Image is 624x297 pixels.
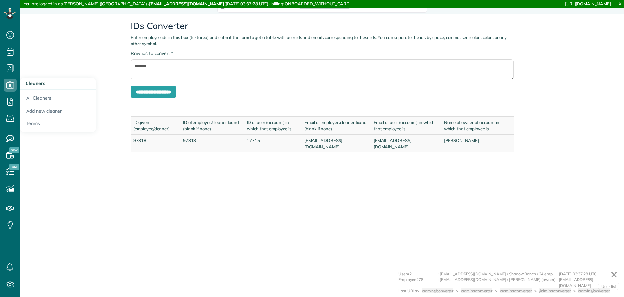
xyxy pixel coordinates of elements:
[20,117,96,132] a: Teams
[438,271,559,277] div: : [EMAIL_ADDRESS][DOMAIN_NAME] / Shadow Ranch / 24 emp.
[244,117,302,135] td: ID of user (account) in which that employee is
[539,288,571,293] span: /admins/converter
[180,117,244,135] td: ID of employee/cleaner found (blank if none)
[131,21,514,31] h2: IDs Converter
[131,50,173,57] label: Raw ids to convert
[131,34,514,47] p: Enter employee ids in this box (textarea) and submit the form to get a table with user ids and em...
[578,288,610,293] span: /admins/converter
[371,134,442,152] td: [EMAIL_ADDRESS][DOMAIN_NAME]
[131,117,180,135] td: ID given (employee/cleaner)
[302,117,371,135] td: Email of employee/cleaner found (blank if none)
[371,117,442,135] td: Email of user (account) in which that employee is
[26,80,45,86] span: Cleaners
[438,277,559,288] div: : [EMAIL_ADDRESS][DOMAIN_NAME] / [PERSON_NAME] (owner)
[9,164,19,170] span: New
[417,288,613,294] div: > > > > >
[398,288,417,294] div: Last URLs
[598,283,619,290] a: User list
[9,147,19,153] span: New
[559,277,618,288] div: [EMAIL_ADDRESS][DOMAIN_NAME]
[244,134,302,152] td: 17715
[422,288,453,293] span: /admins/converter
[398,277,438,288] div: Employee#78
[607,267,621,283] a: ✕
[559,271,618,277] div: [DATE] 03:37:28 UTC
[180,134,244,152] td: 97818
[500,288,531,293] span: /admins/converter
[149,1,224,6] strong: [EMAIL_ADDRESS][DOMAIN_NAME]
[20,105,96,117] a: Add new cleaner
[565,1,611,6] a: [URL][DOMAIN_NAME]
[302,134,371,152] td: [EMAIL_ADDRESS][DOMAIN_NAME]
[398,271,438,277] div: User#2
[131,134,180,152] td: 97818
[20,90,96,105] a: All Cleaners
[441,117,514,135] td: Name of owner of account in which that employee is
[461,288,492,293] span: /admins/converter
[441,134,514,152] td: [PERSON_NAME]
